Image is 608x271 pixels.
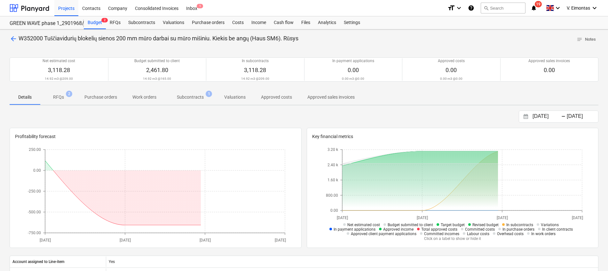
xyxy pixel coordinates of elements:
a: Cash flow [270,16,297,29]
p: Profitability forecast [15,133,296,140]
tspan: 3.20 k [328,148,338,152]
tspan: [DATE] [200,238,211,242]
tspan: 0.00 [330,209,338,213]
span: 2 [66,91,72,97]
span: In client contracts [542,227,573,232]
a: RFQs [106,16,124,29]
a: Costs [228,16,248,29]
span: 1 [197,4,203,8]
p: In subcontracts [242,58,269,64]
span: In subcontracts [506,223,533,227]
div: GREEN WAVE phase 1_2901968/2901969/2901972 [10,20,76,27]
span: V. Eimontas [567,5,590,11]
p: Approved sales invoices [307,94,355,101]
div: Yes [106,257,598,267]
p: 14.92 m3 @ 209.00 [241,77,269,81]
span: Approved client payment applications [351,232,416,236]
span: arrow_back [10,35,17,43]
p: Key financial metrics [312,133,593,140]
a: Purchase orders [188,16,228,29]
span: 0.00 [544,67,555,73]
span: Approved income [383,227,414,232]
i: keyboard_arrow_down [591,4,598,12]
span: Net estimated cost [347,223,380,227]
p: RFQs [53,94,64,101]
iframe: Chat Widget [576,240,608,271]
span: Total approved costs [421,227,457,232]
p: 0.00 m3 @ 0.00 [440,77,462,81]
div: - [561,115,565,119]
p: Approved costs [438,58,465,64]
tspan: [DATE] [336,216,348,220]
a: Subcontracts [124,16,159,29]
span: 0.00 [446,67,457,73]
i: keyboard_arrow_down [455,4,463,12]
span: Notes [577,36,596,43]
span: Committed incomes [424,232,459,236]
div: Budget [84,16,106,29]
tspan: 250.00 [29,148,41,152]
p: Click on a label to show or hide it [323,236,582,242]
p: Valuations [224,94,246,101]
a: Income [248,16,270,29]
tspan: [DATE] [572,216,583,220]
i: notifications [531,4,537,12]
span: 2,461.80 [146,67,168,73]
span: In work orders [531,232,556,236]
input: End Date [565,112,598,121]
button: Search [481,3,525,13]
tspan: -750.00 [28,231,41,235]
i: format_size [447,4,455,12]
tspan: [DATE] [40,238,51,242]
tspan: 2.40 k [328,163,338,167]
p: Approved costs [261,94,292,101]
span: 3,118.28 [244,67,266,73]
p: Net estimated cost [43,58,75,64]
span: notes [577,37,582,42]
p: Subcontracts [177,94,204,101]
button: Interact with the calendar and add the check-in date for your trip. [520,113,531,120]
tspan: -250.00 [28,189,41,194]
a: Files [297,16,314,29]
span: 0.00 [348,67,359,73]
tspan: [DATE] [120,238,131,242]
a: Budget2 [84,16,106,29]
span: Variations [541,223,559,227]
tspan: [DATE] [416,216,428,220]
span: Committed costs [465,227,495,232]
span: Overhead costs [497,232,524,236]
a: Analytics [314,16,340,29]
tspan: [DATE] [496,216,508,220]
span: Revised budget [472,223,499,227]
tspan: 1.60 k [328,178,338,183]
span: Budget submitted to client [388,223,433,227]
span: 2 [101,18,108,22]
span: Target budget [441,223,465,227]
input: Start Date [531,112,564,121]
span: 3,118.28 [48,67,70,73]
p: 14.92 m3 @ 209.00 [45,77,73,81]
p: Details [17,94,33,101]
tspan: 0.00 [33,168,41,173]
tspan: [DATE] [275,238,286,242]
p: Approved sales invoices [528,58,570,64]
span: search [484,5,489,11]
p: In payment applications [332,58,374,64]
p: 0.00 m3 @ 0.00 [342,77,364,81]
a: Valuations [159,16,188,29]
tspan: -500.00 [28,210,41,215]
span: W352000 Tuščiavidurių blokelių sienos 200 mm mūro darbai su mūro mišiniu. Kiekis be angų (Haus SM... [19,35,298,42]
span: In payment applications [334,227,375,232]
a: Settings [340,16,364,29]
